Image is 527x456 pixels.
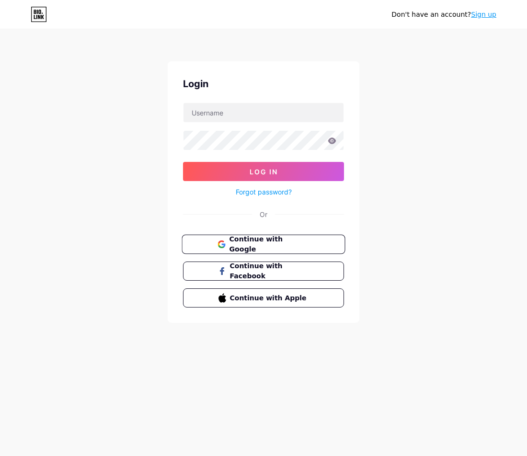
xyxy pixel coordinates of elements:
[250,168,278,176] span: Log In
[471,11,496,18] a: Sign up
[229,234,309,255] span: Continue with Google
[183,162,344,181] button: Log In
[183,288,344,308] button: Continue with Apple
[230,293,309,303] span: Continue with Apple
[260,209,267,219] div: Or
[183,103,344,122] input: Username
[183,262,344,281] button: Continue with Facebook
[236,187,292,197] a: Forgot password?
[183,77,344,91] div: Login
[182,235,345,254] button: Continue with Google
[183,235,344,254] a: Continue with Google
[230,261,309,281] span: Continue with Facebook
[391,10,496,20] div: Don't have an account?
